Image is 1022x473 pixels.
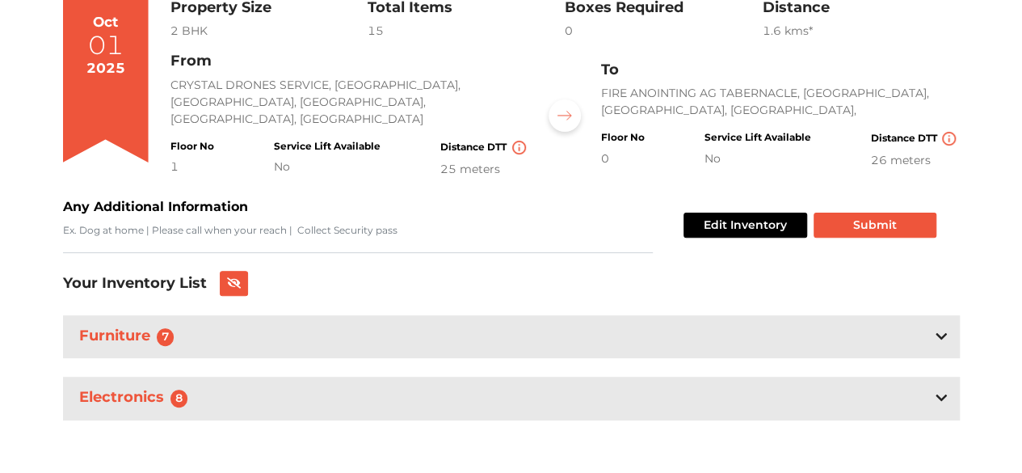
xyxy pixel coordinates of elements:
p: FIRE ANOINTING AG TABERNACLE, [GEOGRAPHIC_DATA], [GEOGRAPHIC_DATA], [GEOGRAPHIC_DATA], [600,85,959,119]
h4: Service Lift Available [274,141,381,152]
h3: Electronics [76,386,198,411]
h3: To [600,61,959,79]
div: Oct [93,12,118,33]
div: 01 [88,32,124,58]
div: 0 [600,150,644,167]
h4: Distance DTT [870,132,959,146]
b: Any Additional Information [63,199,248,214]
div: No [704,150,810,167]
div: 15 [368,23,565,40]
span: 7 [157,328,175,346]
h3: From [170,53,529,70]
div: 25 meters [440,161,529,178]
h4: Distance DTT [440,141,529,154]
div: 26 meters [870,152,959,169]
div: 1.6 km s* [762,23,959,40]
div: 1 [170,158,214,175]
div: 2 BHK [170,23,368,40]
div: 0 [565,23,762,40]
span: 8 [170,390,188,408]
div: 2025 [86,58,125,79]
button: Submit [814,213,936,238]
h4: Service Lift Available [704,132,810,143]
h3: Your Inventory List [63,275,207,293]
div: No [274,158,381,175]
h4: Floor No [170,141,214,152]
p: CRYSTAL DRONES SERVICE, [GEOGRAPHIC_DATA], [GEOGRAPHIC_DATA], [GEOGRAPHIC_DATA], [GEOGRAPHIC_DATA... [170,77,529,128]
h4: Floor No [600,132,644,143]
button: Edit Inventory [683,213,807,238]
h3: Furniture [76,324,184,349]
